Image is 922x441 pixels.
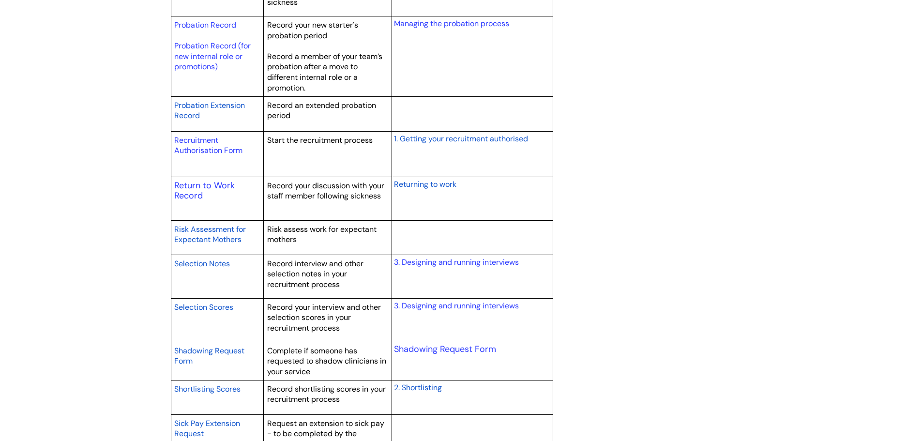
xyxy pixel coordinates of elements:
[394,133,528,144] a: 1. Getting your recruitment authorised
[394,178,456,190] a: Returning to work
[174,383,241,395] a: Shortlisting Scores
[174,417,240,440] a: Sick Pay Extension Request
[394,257,519,267] a: 3. Designing and running interviews
[394,301,519,311] a: 3. Designing and running interviews
[174,259,230,269] span: Selection Notes
[267,346,386,377] span: Complete if someone has requested to shadow clinicians in your service
[174,258,230,269] a: Selection Notes
[267,384,386,405] span: Record shortlisting scores in your recruitment process
[394,343,496,355] a: Shadowing Request Form
[174,346,244,366] span: Shadowing Request Form
[174,20,236,30] a: Probation Record
[267,259,363,289] span: Record interview and other selection notes in your recruitment process
[267,20,358,41] span: Record your new starter's probation period
[174,301,233,313] a: Selection Scores
[174,135,242,156] a: Recruitment Authorisation Form
[267,181,384,201] span: Record your discussion with your staff member following sickness
[394,179,456,189] span: Returning to work
[267,100,376,121] span: Record an extended probation period
[267,224,377,245] span: Risk assess work for expectant mothers
[174,384,241,394] span: Shortlisting Scores
[267,135,373,145] span: Start the recruitment process
[174,302,233,312] span: Selection Scores
[174,345,244,367] a: Shadowing Request Form
[174,418,240,439] span: Sick Pay Extension Request
[394,381,442,393] a: 2. Shortlisting
[174,223,246,245] a: Risk Assessment for Expectant Mothers
[394,134,528,144] span: 1. Getting your recruitment authorised
[174,41,251,72] a: Probation Record (for new internal role or promotions)
[174,180,235,202] a: Return to Work Record
[267,302,381,333] span: Record your interview and other selection scores in your recruitment process
[394,18,509,29] a: Managing the probation process
[174,100,245,121] span: Probation Extension Record
[267,51,382,93] span: Record a member of your team’s probation after a move to different internal role or a promotion.
[174,99,245,122] a: Probation Extension Record
[394,382,442,393] span: 2. Shortlisting
[174,224,246,245] span: Risk Assessment for Expectant Mothers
